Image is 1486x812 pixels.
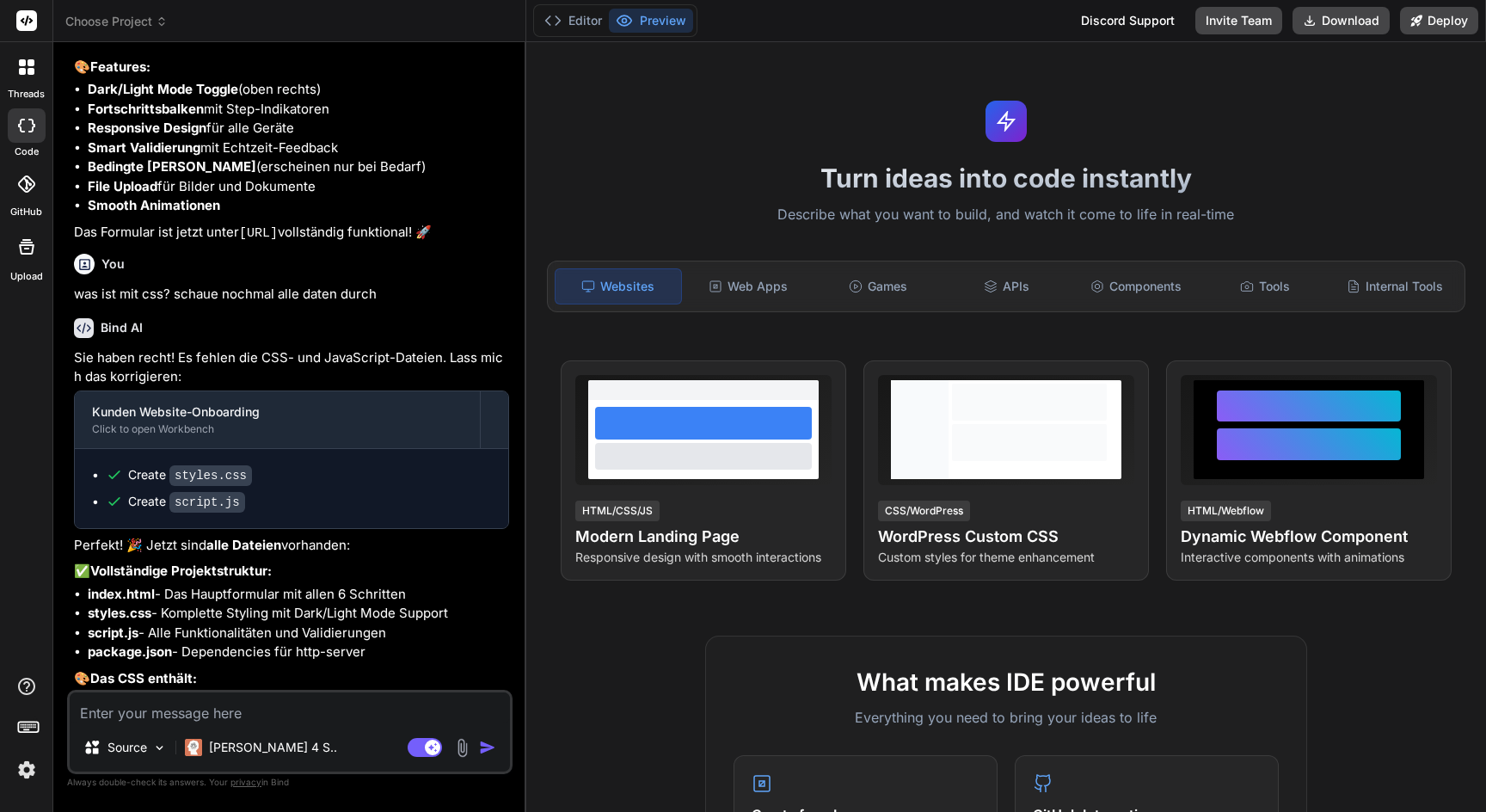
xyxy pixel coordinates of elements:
strong: Responsive Design [88,120,206,136]
div: Kunden Website-Onboarding [92,403,463,421]
li: - Alle Funktionalitäten und Validierungen [88,624,509,643]
div: Components [1073,268,1199,304]
strong: Vollständige Projektstruktur: [90,563,272,579]
div: Websites [555,268,682,304]
button: Deploy [1400,7,1478,34]
h6: You [101,255,125,273]
strong: package.json [88,643,172,660]
p: Responsive design with smooth interactions [575,549,832,566]
h4: WordPress Custom CSS [878,525,1134,549]
div: APIs [944,268,1070,304]
strong: Features: [90,58,150,75]
img: icon [479,739,496,756]
h2: What makes IDE powerful [734,664,1279,700]
img: Pick Models [152,741,167,755]
li: für Bilder und Dokumente [88,177,509,197]
div: CSS/WordPress [878,501,970,521]
div: Click to open Workbench [92,422,463,436]
img: settings [12,755,41,784]
div: HTML/Webflow [1181,501,1271,521]
code: script.js [169,492,245,513]
p: [PERSON_NAME] 4 S.. [209,739,337,756]
strong: Smooth Animationen [88,197,220,213]
p: Source [107,739,147,756]
img: Claude 4 Sonnet [185,739,202,756]
li: - Das Hauptformular mit allen 6 Schritten [88,585,509,605]
span: privacy [230,777,261,787]
strong: Das CSS enthält: [90,670,197,686]
div: Discord Support [1071,7,1185,34]
div: Web Apps [685,268,811,304]
div: Games [814,268,940,304]
label: Upload [10,269,43,284]
label: threads [8,87,45,101]
strong: Fortschrittsbalken [88,101,204,117]
strong: script.js [88,624,138,641]
button: Preview [609,9,693,33]
p: Describe what you want to build, and watch it come to life in real-time [537,204,1476,226]
li: für alle Geräte [88,119,509,138]
div: Tools [1202,268,1328,304]
label: GitHub [10,205,42,219]
li: (oben rechts) [88,80,509,100]
p: Everything you need to bring your ideas to life [734,707,1279,728]
li: - Dependencies für http-server [88,643,509,662]
div: Internal Tools [1332,268,1458,304]
button: Invite Team [1195,7,1282,34]
div: Create [128,466,252,484]
strong: Dark/Light Mode Toggle [88,81,238,97]
strong: Smart Validierung [88,139,200,156]
p: was ist mit css? schaue nochmal alle daten durch [74,285,509,304]
code: [URL] [239,226,278,241]
p: 🎨 [74,58,509,77]
button: Editor [537,9,609,33]
label: code [15,145,39,159]
li: mit Echtzeit-Feedback [88,138,509,158]
p: Always double-check its answers. Your in Bind [67,774,513,790]
span: Choose Project [65,13,168,30]
strong: alle Dateien [206,537,281,553]
h1: Turn ideas into code instantly [537,163,1476,194]
p: Perfekt! 🎉 Jetzt sind vorhanden: [74,536,509,556]
div: Create [128,493,245,511]
li: - Komplette Styling mit Dark/Light Mode Support [88,604,509,624]
p: Custom styles for theme enhancement [878,549,1134,566]
h6: Bind AI [101,319,143,336]
button: Download [1293,7,1390,34]
div: HTML/CSS/JS [575,501,660,521]
p: Das Formular ist jetzt unter vollständig funktional! 🚀 [74,223,509,244]
li: mit Step-Indikatoren [88,100,509,120]
p: Interactive components with animations [1181,549,1437,566]
li: (erscheinen nur bei Bedarf) [88,157,509,177]
strong: index.html [88,586,155,602]
h4: Modern Landing Page [575,525,832,549]
p: Sie haben recht! Es fehlen die CSS- und JavaScript-Dateien. Lass mich das korrigieren: [74,348,509,387]
p: 🎨 [74,669,509,689]
strong: styles.css [88,605,151,621]
button: Kunden Website-OnboardingClick to open Workbench [75,391,480,448]
p: ✅ [74,562,509,581]
img: attachment [452,738,472,758]
strong: Bedingte [PERSON_NAME] [88,158,256,175]
strong: File Upload [88,178,157,194]
h4: Dynamic Webflow Component [1181,525,1437,549]
code: styles.css [169,465,252,486]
